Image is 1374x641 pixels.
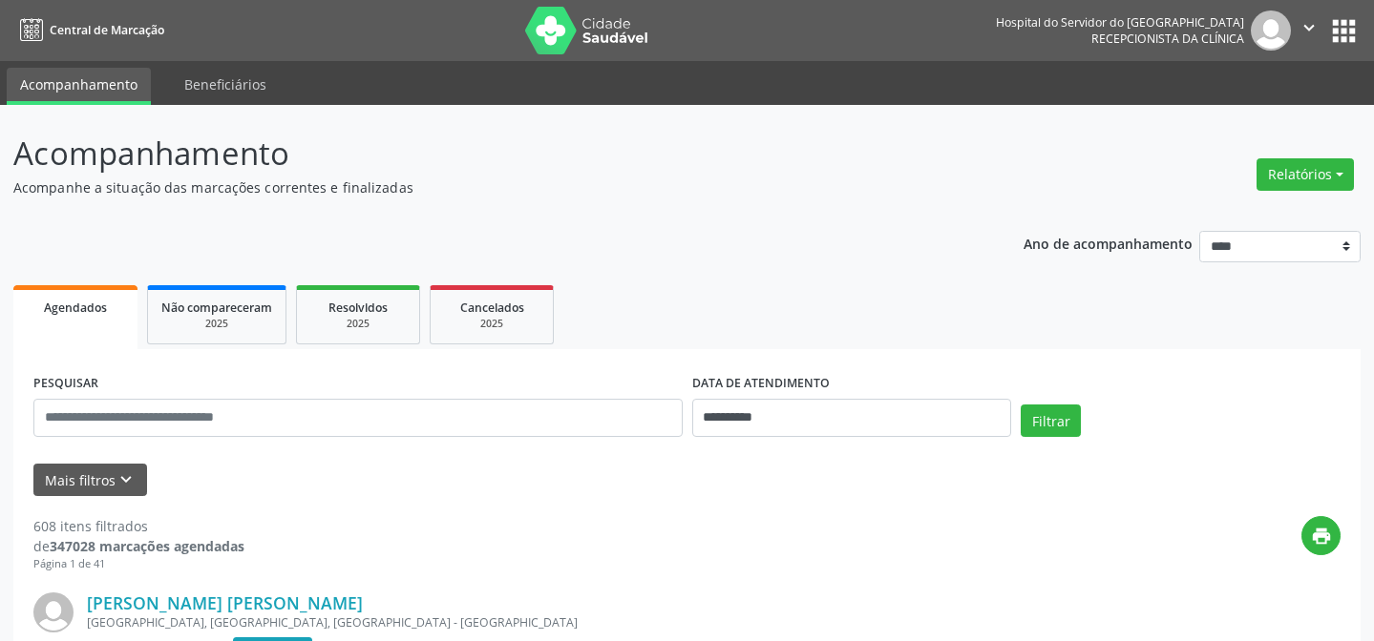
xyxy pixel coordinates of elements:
[460,300,524,316] span: Cancelados
[1299,17,1320,38] i: 
[444,317,539,331] div: 2025
[33,369,98,399] label: PESQUISAR
[87,614,1054,631] div: [GEOGRAPHIC_DATA], [GEOGRAPHIC_DATA], [GEOGRAPHIC_DATA] - [GEOGRAPHIC_DATA]
[1024,231,1193,255] p: Ano de acompanhamento
[13,14,164,46] a: Central de Marcação
[171,68,280,101] a: Beneficiários
[50,22,164,38] span: Central de Marcação
[87,592,363,613] a: [PERSON_NAME] [PERSON_NAME]
[692,369,830,399] label: DATA DE ATENDIMENTO
[328,300,388,316] span: Resolvidos
[33,536,244,556] div: de
[33,592,74,632] img: img
[33,556,244,572] div: Página 1 de 41
[1291,10,1327,51] button: 
[1257,158,1354,191] button: Relatórios
[1251,10,1291,51] img: img
[13,130,957,177] p: Acompanhamento
[1327,14,1361,48] button: apps
[44,300,107,316] span: Agendados
[33,464,147,497] button: Mais filtroskeyboard_arrow_down
[7,68,151,105] a: Acompanhamento
[1021,404,1081,437] button: Filtrar
[310,317,406,331] div: 2025
[1091,31,1244,47] span: Recepcionista da clínica
[33,516,244,536] div: 608 itens filtrados
[116,469,137,490] i: keyboard_arrow_down
[161,317,272,331] div: 2025
[1311,526,1332,547] i: print
[1301,516,1341,555] button: print
[161,300,272,316] span: Não compareceram
[13,177,957,197] p: Acompanhe a situação das marcações correntes e finalizadas
[50,537,244,555] strong: 347028 marcações agendadas
[996,14,1244,31] div: Hospital do Servidor do [GEOGRAPHIC_DATA]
